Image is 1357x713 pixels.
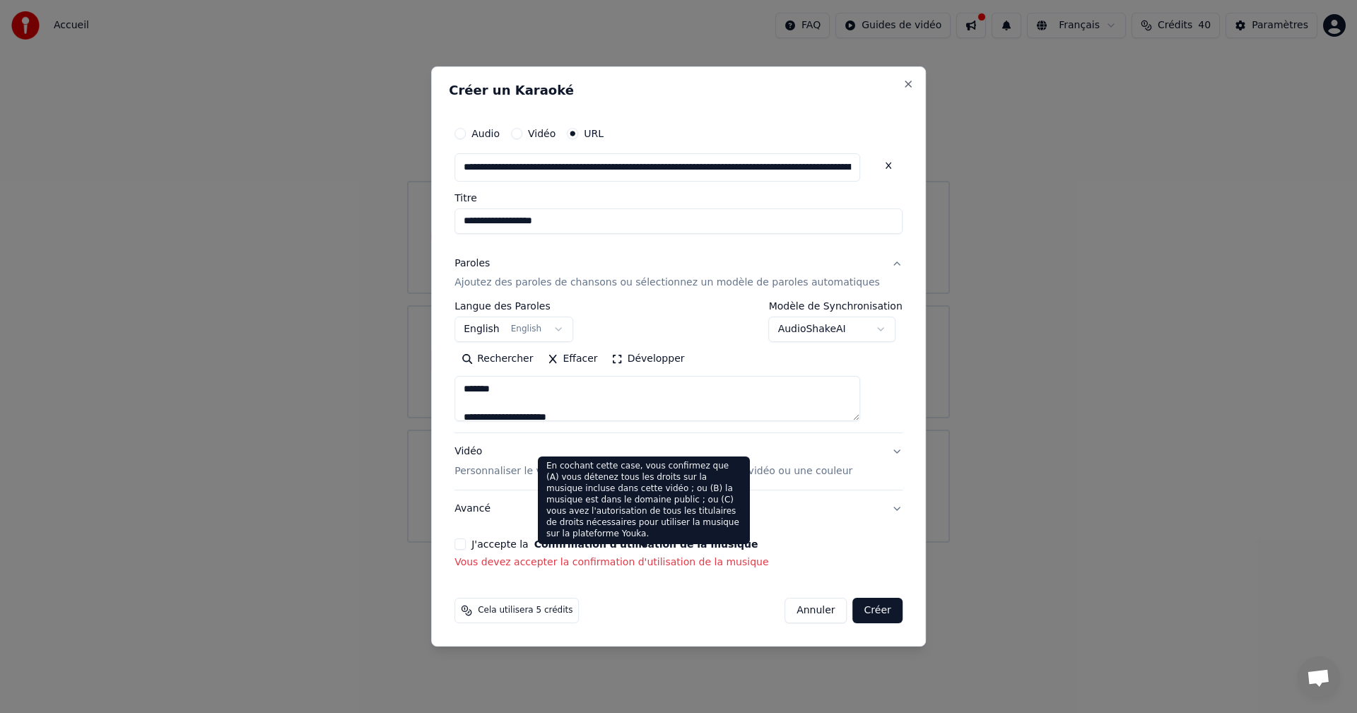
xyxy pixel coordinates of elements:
[769,302,903,312] label: Modèle de Synchronisation
[538,456,750,544] div: En cochant cette case, vous confirmez que (A) vous détenez tous les droits sur la musique incluse...
[471,129,500,139] label: Audio
[540,348,604,371] button: Effacer
[454,257,490,271] div: Paroles
[454,490,903,527] button: Avancé
[454,465,852,479] p: Personnaliser le vidéo de karaoké : utiliser une image, une vidéo ou une couleur
[454,276,880,290] p: Ajoutez des paroles de chansons ou sélectionnez un modèle de paroles automatiques
[584,129,604,139] label: URL
[471,539,758,549] label: J'accepte la
[454,245,903,302] button: ParolesAjoutez des paroles de chansons ou sélectionnez un modèle de paroles automatiques
[454,302,903,433] div: ParolesAjoutez des paroles de chansons ou sélectionnez un modèle de paroles automatiques
[534,539,758,549] button: J'accepte la
[454,348,540,371] button: Rechercher
[478,605,572,616] span: Cela utilisera 5 crédits
[454,445,852,479] div: Vidéo
[454,434,903,490] button: VidéoPersonnaliser le vidéo de karaoké : utiliser une image, une vidéo ou une couleur
[449,84,908,97] h2: Créer un Karaoké
[454,555,903,570] p: Vous devez accepter la confirmation d'utilisation de la musique
[528,129,556,139] label: Vidéo
[454,193,903,203] label: Titre
[853,598,903,623] button: Créer
[454,302,573,312] label: Langue des Paroles
[605,348,692,371] button: Développer
[785,598,847,623] button: Annuler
